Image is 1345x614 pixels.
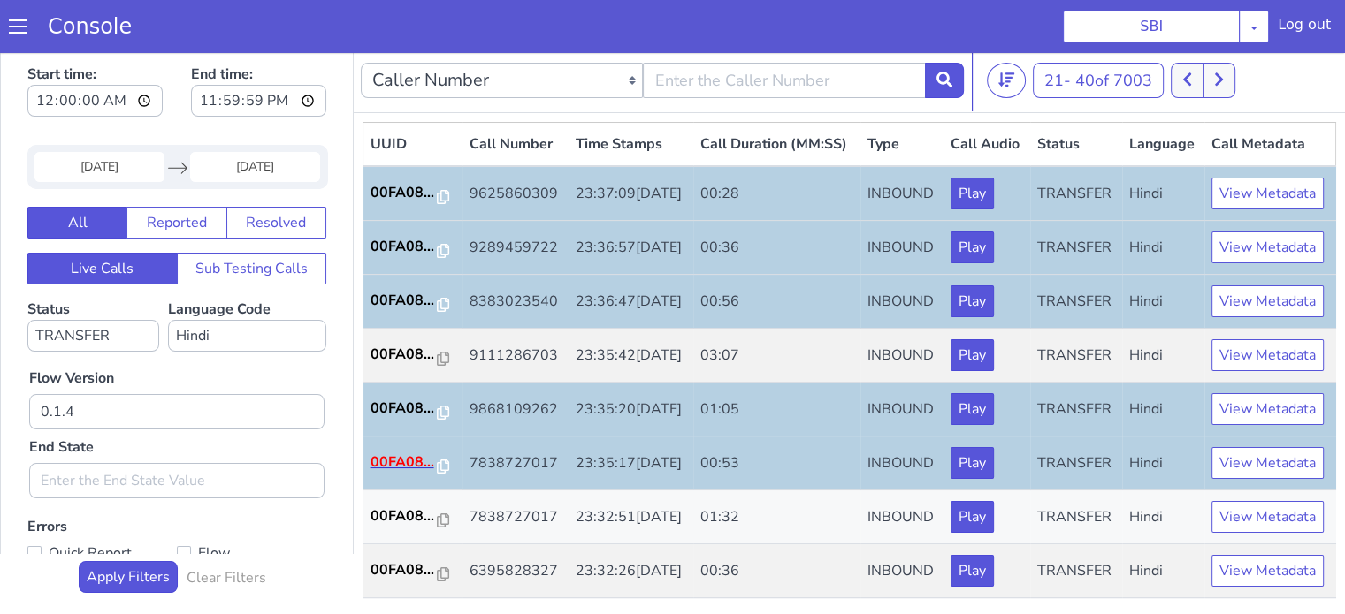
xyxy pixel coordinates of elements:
a: 00FA08... [371,403,455,424]
td: INBOUND [860,550,944,603]
td: 00:36 [693,496,860,550]
td: TRANSFER [1030,550,1122,603]
td: Hindi [1122,550,1204,603]
th: Status [1030,74,1122,118]
button: Play [951,452,994,484]
button: Apply Filters [79,512,178,544]
th: UUID [363,74,462,118]
button: View Metadata [1211,452,1324,484]
select: Status [27,271,159,303]
td: INBOUND [860,442,944,496]
td: INBOUND [860,334,944,388]
input: Enter the Caller Number [643,14,925,49]
td: 23:37:09[DATE] [569,117,693,172]
th: Type [860,74,944,118]
td: 01:32 [693,442,860,496]
th: Call Audio [944,74,1030,118]
th: Call Metadata [1204,74,1335,118]
button: Play [951,129,994,161]
button: Play [951,506,994,538]
button: Resolved [226,158,326,190]
td: INBOUND [860,117,944,172]
label: Flow [177,492,326,517]
p: 00FA08... [371,457,438,478]
td: 9111286703 [462,280,569,334]
a: 00FA08... [371,133,455,155]
td: TRANSFER [1030,226,1122,280]
select: Language Code [168,271,326,303]
td: 23:30:02[DATE] [569,550,693,603]
button: Play [951,398,994,430]
button: Live Calls [27,204,178,236]
td: Hindi [1122,442,1204,496]
td: 6395828327 [462,496,569,550]
td: 00:36 [693,172,860,226]
input: End Date [190,103,320,133]
td: TRANSFER [1030,388,1122,442]
td: INBOUND [860,388,944,442]
input: Enter the End State Value [29,414,325,450]
td: 00:28 [693,117,860,172]
td: INBOUND [860,172,944,226]
input: Enter the Flow Version ID [29,345,325,381]
label: Quick Report [27,492,177,517]
button: Play [951,237,994,269]
p: 00FA08... [371,241,438,262]
p: 00FA08... [371,349,438,370]
button: SBI [1063,11,1240,42]
button: All [27,158,127,190]
td: Hindi [1122,172,1204,226]
td: INBOUND [860,496,944,550]
button: View Metadata [1211,345,1324,376]
button: Play [951,345,994,376]
td: 03:07 [693,280,860,334]
p: 00FA08... [371,133,438,155]
p: 00FA08... [371,511,438,532]
td: TRANSFER [1030,117,1122,172]
button: View Metadata [1211,506,1324,538]
td: Hindi [1122,496,1204,550]
label: Language Code [168,251,326,303]
button: 21- 40of 7003 [1033,14,1164,49]
td: 7838727017 [462,442,569,496]
td: Hindi [1122,388,1204,442]
td: 9289459722 [462,172,569,226]
td: 23:35:42[DATE] [569,280,693,334]
button: View Metadata [1211,398,1324,430]
button: Play [951,183,994,215]
td: 9625579878 [462,550,569,603]
td: TRANSFER [1030,496,1122,550]
label: Status [27,251,159,303]
input: End time: [191,36,326,68]
td: 23:32:51[DATE] [569,442,693,496]
td: 23:36:47[DATE] [569,226,693,280]
td: Hindi [1122,334,1204,388]
a: 00FA08... [371,295,455,316]
td: 23:35:20[DATE] [569,334,693,388]
button: Play [951,291,994,322]
a: 00FA08... [371,457,455,478]
div: Log out [1278,14,1331,42]
td: 7838727017 [462,388,569,442]
td: TRANSFER [1030,442,1122,496]
td: 9868109262 [462,334,569,388]
p: 00FA08... [371,295,438,316]
th: Language [1122,74,1204,118]
td: INBOUND [860,280,944,334]
td: 00:53 [693,388,860,442]
td: INBOUND [860,226,944,280]
td: Hindi [1122,280,1204,334]
button: View Metadata [1211,129,1324,161]
td: 23:36:57[DATE] [569,172,693,226]
p: 00FA08... [371,187,438,208]
td: TRANSFER [1030,172,1122,226]
label: End State [29,388,94,409]
td: Hindi [1122,117,1204,172]
label: Flow Version [29,319,114,340]
td: 8383023540 [462,226,569,280]
a: 00FA08... [371,187,455,208]
button: Sub Testing Calls [177,204,327,236]
a: 00FA08... [371,241,455,262]
p: 00FA08... [371,403,438,424]
td: Hindi [1122,226,1204,280]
